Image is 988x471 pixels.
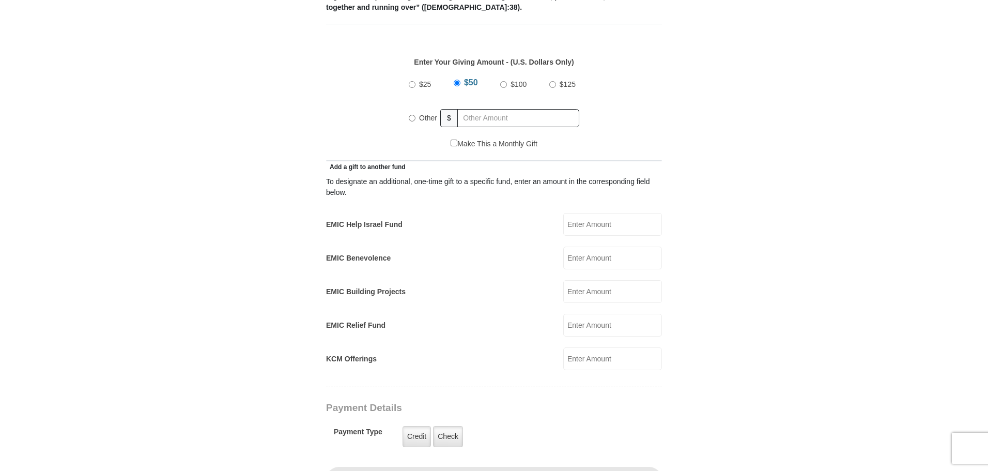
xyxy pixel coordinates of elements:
[326,163,406,171] span: Add a gift to another fund
[563,347,662,370] input: Enter Amount
[457,109,579,127] input: Other Amount
[326,320,385,331] label: EMIC Relief Fund
[433,426,463,447] label: Check
[326,402,590,414] h3: Payment Details
[511,80,527,88] span: $100
[326,176,662,198] div: To designate an additional, one-time gift to a specific fund, enter an amount in the correspondin...
[563,213,662,236] input: Enter Amount
[451,139,537,149] label: Make This a Monthly Gift
[563,280,662,303] input: Enter Amount
[403,426,431,447] label: Credit
[326,286,406,297] label: EMIC Building Projects
[414,58,574,66] strong: Enter Your Giving Amount - (U.S. Dollars Only)
[419,80,431,88] span: $25
[326,219,403,230] label: EMIC Help Israel Fund
[560,80,576,88] span: $125
[334,428,382,442] h5: Payment Type
[326,253,391,264] label: EMIC Benevolence
[440,109,458,127] span: $
[451,140,457,146] input: Make This a Monthly Gift
[326,354,377,364] label: KCM Offerings
[563,247,662,269] input: Enter Amount
[464,78,478,87] span: $50
[563,314,662,337] input: Enter Amount
[419,114,437,122] span: Other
